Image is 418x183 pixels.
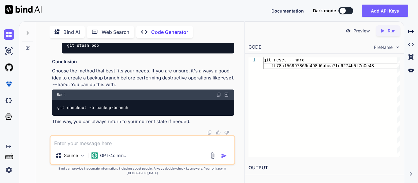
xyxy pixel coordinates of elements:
p: This way, you can always return to your current state if needed. [52,118,234,125]
button: Documentation [271,8,304,14]
button: Add API Keys [362,5,408,17]
p: Source [64,152,78,159]
span: FileName [374,44,393,50]
div: CODE [248,44,261,51]
p: GPT-4o min.. [100,152,126,159]
h2: OUTPUT [245,161,404,175]
p: Choose the method that best fits your needs. If you are unsure, it's always a good idea to create... [52,68,234,88]
img: premium [4,79,14,89]
img: chevron down [395,45,400,50]
img: like [216,130,221,135]
img: dislike [224,130,229,135]
span: Dark mode [313,8,336,14]
p: Bind can provide inaccurate information, including about people. Always double-check its answers.... [50,166,235,175]
img: Pick Models [80,153,85,158]
img: icon [221,153,227,159]
h3: Conclusion [52,58,234,65]
p: Run [388,28,395,34]
span: ff78a156997869c498d6abea7fd6274b0f7c0e48 [271,64,374,68]
span: git reset --hard [263,58,304,63]
img: preview [345,28,351,34]
p: Preview [353,28,370,34]
img: ai-studio [4,46,14,56]
img: chat [4,29,14,40]
img: copy [207,130,212,135]
img: attachment [209,152,216,159]
img: githubLight [4,62,14,73]
code: git stash pop [67,42,99,49]
code: git checkout -b backup-branch [57,104,129,111]
img: Open in Browser [224,92,229,97]
img: Bind AI [5,5,42,14]
div: 1 [248,57,256,63]
img: settings [4,165,14,175]
p: Code Generator [151,28,188,36]
p: Web Search [102,28,129,36]
img: copy [216,92,221,97]
span: Bash [57,92,65,97]
img: GPT-4o mini [91,152,98,159]
span: Documentation [271,8,304,13]
img: darkCloudIdeIcon [4,95,14,106]
p: Bind AI [63,28,80,36]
